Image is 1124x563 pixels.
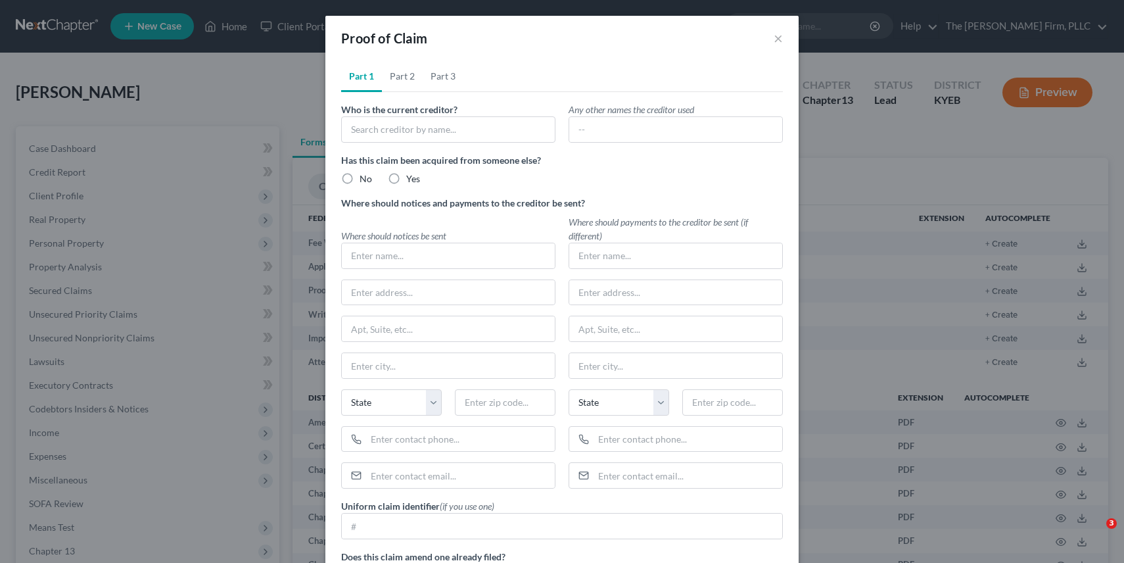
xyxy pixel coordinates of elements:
a: Part 1 [341,61,382,92]
input: Enter address... [342,280,555,305]
span: (if you use one) [440,501,494,512]
input: Apt, Suite, etc... [569,316,782,341]
a: Part 2 [382,61,423,92]
input: Enter contact email... [594,463,782,488]
iframe: Intercom live chat [1079,518,1111,550]
input: Enter contact email... [366,463,555,488]
input: Enter name... [342,243,555,268]
input: Enter name... [569,243,782,268]
input: # [342,514,782,539]
input: Search creditor by name... [341,116,555,143]
input: Enter contact phone... [594,427,782,452]
label: Where should payments to the creditor be sent (if different) [569,215,783,243]
div: Proof of Claim [341,29,428,47]
span: No [360,173,372,184]
label: Has this claim been acquired from someone else? [341,153,783,167]
input: -- [569,117,782,142]
label: Who is the current creditor? [341,103,457,116]
label: Where should notices and payments to the creditor be sent? [341,196,585,210]
input: Enter city... [342,353,555,378]
input: Enter zip code... [455,389,555,416]
input: Enter zip code... [682,389,783,416]
label: Where should notices be sent [341,229,446,243]
span: Yes [406,173,420,184]
input: Apt, Suite, etc... [342,316,555,341]
span: 3 [1106,518,1117,529]
input: Enter contact phone... [366,427,555,452]
label: Uniform claim identifier [341,499,494,513]
button: × [774,30,783,46]
input: Enter address... [569,280,782,305]
a: Part 3 [423,61,463,92]
input: Enter city... [569,353,782,378]
label: Any other names the creditor used [569,103,694,116]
